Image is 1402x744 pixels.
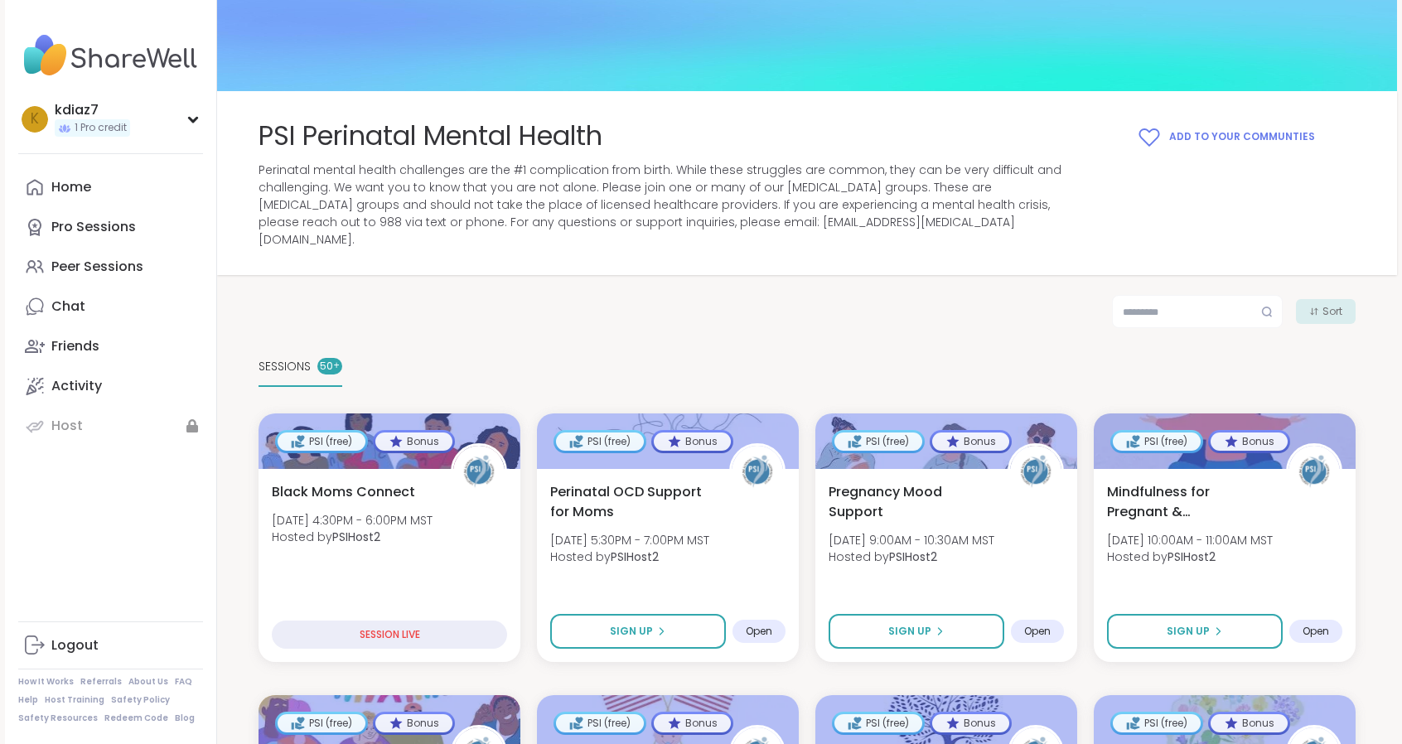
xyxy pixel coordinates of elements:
[375,432,452,451] div: Bonus
[18,167,203,207] a: Home
[829,482,989,522] span: Pregnancy Mood Support
[75,121,127,135] span: 1 Pro credit
[550,614,726,649] button: Sign Up
[550,482,711,522] span: Perinatal OCD Support for Moms
[1169,129,1315,144] span: Add to your Communties
[18,406,203,446] a: Host
[55,101,130,119] div: kdiaz7
[1107,532,1273,548] span: [DATE] 10:00AM - 11:00AM MST
[332,529,380,545] b: PSIHost2
[80,676,122,688] a: Referrals
[1107,614,1283,649] button: Sign Up
[18,366,203,406] a: Activity
[18,247,203,287] a: Peer Sessions
[18,676,74,688] a: How It Works
[453,446,505,497] img: PSIHost2
[51,337,99,355] div: Friends
[272,529,433,545] span: Hosted by
[834,432,922,451] div: PSI (free)
[889,548,937,565] b: PSIHost2
[1167,624,1210,639] span: Sign Up
[1303,625,1329,638] span: Open
[18,207,203,247] a: Pro Sessions
[272,482,415,502] span: Black Moms Connect
[654,432,731,451] div: Bonus
[829,532,994,548] span: [DATE] 9:00AM - 10:30AM MST
[51,636,99,655] div: Logout
[51,218,136,236] div: Pro Sessions
[259,358,311,375] span: SESSIONS
[1024,625,1051,638] span: Open
[272,512,433,529] span: [DATE] 4:30PM - 6:00PM MST
[18,287,203,326] a: Chat
[732,446,783,497] img: PSIHost2
[278,714,365,732] div: PSI (free)
[104,713,168,724] a: Redeem Code
[51,377,102,395] div: Activity
[829,548,994,565] span: Hosted by
[829,614,1004,649] button: Sign Up
[888,624,931,639] span: Sign Up
[550,548,709,565] span: Hosted by
[259,162,1075,249] span: Perinatal mental health challenges are the #1 complication from birth. While these struggles are ...
[18,713,98,724] a: Safety Resources
[1113,714,1201,732] div: PSI (free)
[1107,482,1268,522] span: Mindfulness for Pregnant & [MEDICAL_DATA] Parents
[1010,446,1061,497] img: PSIHost2
[18,694,38,706] a: Help
[556,432,644,451] div: PSI (free)
[317,358,342,374] div: 50
[1107,548,1273,565] span: Hosted by
[259,118,602,155] span: PSI Perinatal Mental Health
[610,624,653,639] span: Sign Up
[834,714,922,732] div: PSI (free)
[1211,432,1288,451] div: Bonus
[272,621,507,649] div: SESSION LIVE
[746,625,772,638] span: Open
[932,432,1009,451] div: Bonus
[18,626,203,665] a: Logout
[51,178,91,196] div: Home
[1288,446,1340,497] img: PSIHost2
[1211,714,1288,732] div: Bonus
[45,694,104,706] a: Host Training
[333,359,339,374] pre: +
[175,676,192,688] a: FAQ
[51,258,143,276] div: Peer Sessions
[51,297,85,316] div: Chat
[1113,432,1201,451] div: PSI (free)
[1095,118,1356,156] button: Add to your Communties
[1168,548,1216,565] b: PSIHost2
[111,694,170,706] a: Safety Policy
[128,676,168,688] a: About Us
[51,417,83,435] div: Host
[550,532,709,548] span: [DATE] 5:30PM - 7:00PM MST
[375,714,452,732] div: Bonus
[175,713,195,724] a: Blog
[654,714,731,732] div: Bonus
[611,548,659,565] b: PSIHost2
[932,714,1009,732] div: Bonus
[556,714,644,732] div: PSI (free)
[18,27,203,85] img: ShareWell Nav Logo
[1322,304,1342,319] span: Sort
[278,432,365,451] div: PSI (free)
[31,109,39,130] span: k
[18,326,203,366] a: Friends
